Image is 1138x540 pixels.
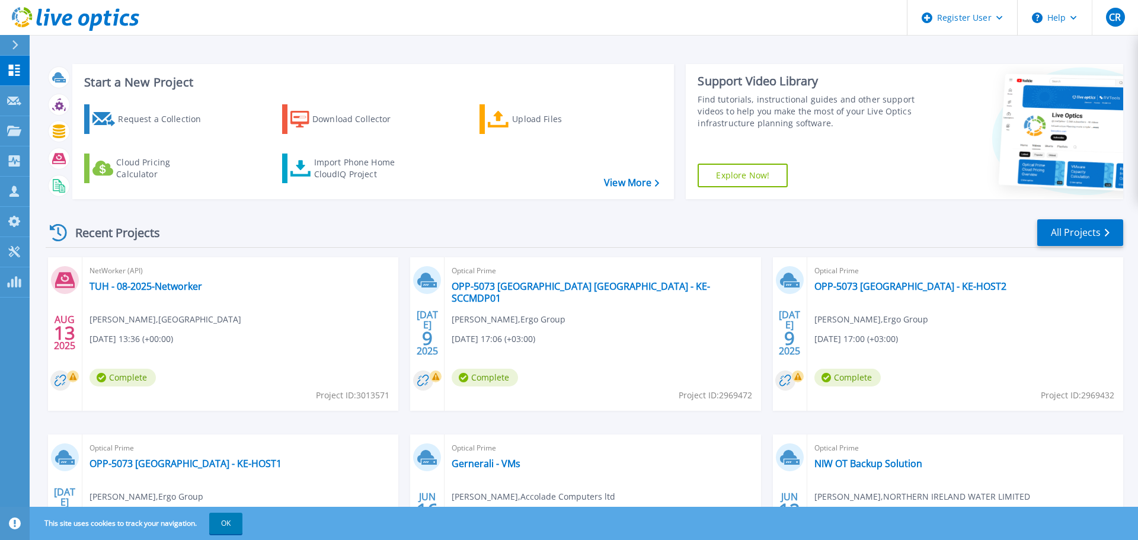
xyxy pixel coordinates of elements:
[814,458,922,469] a: NIW OT Backup Solution
[452,313,565,326] span: [PERSON_NAME] , Ergo Group
[1037,219,1123,246] a: All Projects
[452,264,753,277] span: Optical Prime
[698,74,920,89] div: Support Video Library
[814,264,1116,277] span: Optical Prime
[89,280,202,292] a: TUH - 08-2025-Networker
[84,76,659,89] h3: Start a New Project
[604,177,659,188] a: View More
[814,442,1116,455] span: Optical Prime
[1109,12,1121,22] span: CR
[814,369,881,386] span: Complete
[814,490,1030,503] span: [PERSON_NAME] , NORTHERN IRELAND WATER LIMITED
[512,107,607,131] div: Upload Files
[53,311,76,354] div: AUG 2025
[89,313,241,326] span: [PERSON_NAME] , [GEOGRAPHIC_DATA]
[452,490,615,503] span: [PERSON_NAME] , Accolade Computers ltd
[89,264,391,277] span: NetWorker (API)
[46,218,176,247] div: Recent Projects
[452,458,520,469] a: Gernerali - VMs
[814,280,1006,292] a: OPP-5073 [GEOGRAPHIC_DATA] - KE-HOST2
[778,311,801,354] div: [DATE] 2025
[209,513,242,534] button: OK
[452,369,518,386] span: Complete
[698,164,788,187] a: Explore Now!
[416,311,439,354] div: [DATE] 2025
[89,369,156,386] span: Complete
[89,333,173,346] span: [DATE] 13:36 (+00:00)
[698,94,920,129] div: Find tutorials, instructional guides and other support videos to help you make the most of your L...
[33,513,242,534] span: This site uses cookies to track your navigation.
[282,104,414,134] a: Download Collector
[84,104,216,134] a: Request a Collection
[778,488,801,532] div: JUN 2025
[814,333,898,346] span: [DATE] 17:00 (+03:00)
[1041,389,1114,402] span: Project ID: 2969432
[679,389,752,402] span: Project ID: 2969472
[417,505,438,515] span: 16
[53,488,76,532] div: [DATE] 2025
[814,313,928,326] span: [PERSON_NAME] , Ergo Group
[416,488,439,532] div: JUN 2025
[54,328,75,338] span: 13
[314,156,407,180] div: Import Phone Home CloudIQ Project
[316,389,389,402] span: Project ID: 3013571
[784,333,795,343] span: 9
[312,107,407,131] div: Download Collector
[452,333,535,346] span: [DATE] 17:06 (+03:00)
[452,442,753,455] span: Optical Prime
[89,442,391,455] span: Optical Prime
[118,107,213,131] div: Request a Collection
[779,505,800,515] span: 12
[84,154,216,183] a: Cloud Pricing Calculator
[89,458,282,469] a: OPP-5073 [GEOGRAPHIC_DATA] - KE-HOST1
[422,333,433,343] span: 9
[116,156,211,180] div: Cloud Pricing Calculator
[480,104,612,134] a: Upload Files
[452,280,753,304] a: OPP-5073 [GEOGRAPHIC_DATA] [GEOGRAPHIC_DATA] - KE-SCCMDP01
[89,490,203,503] span: [PERSON_NAME] , Ergo Group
